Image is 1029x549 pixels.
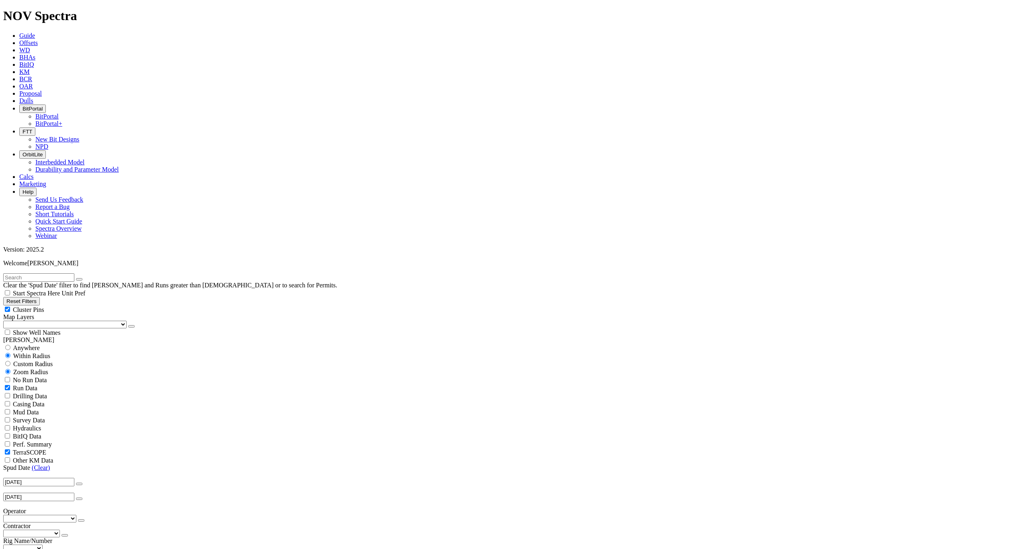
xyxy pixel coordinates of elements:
filter-controls-checkbox: Hydraulics Analysis [3,424,1026,432]
span: Other KM Data [13,457,53,464]
span: BitPortal [23,106,43,112]
span: Zoom Radius [13,369,48,375]
span: Run Data [13,385,37,391]
span: Operator [3,508,26,514]
button: Reset Filters [3,297,40,305]
span: No Run Data [13,377,47,383]
span: [PERSON_NAME] [27,260,78,266]
span: Start Spectra Here [13,290,60,297]
a: BCR [19,76,32,82]
filter-controls-checkbox: TerraSCOPE Data [3,448,1026,456]
span: Contractor [3,522,31,529]
a: Proposal [19,90,42,97]
a: Quick Start Guide [35,218,82,225]
a: OAR [19,83,33,90]
span: Custom Radius [13,361,53,367]
a: BitPortal [35,113,59,120]
span: Spud Date [3,464,30,471]
a: Durability and Parameter Model [35,166,119,173]
filter-controls-checkbox: Performance Summary [3,440,1026,448]
span: FTT [23,129,32,135]
a: Guide [19,32,35,39]
span: Within Radius [13,352,50,359]
span: Show Well Names [13,329,60,336]
span: Casing Data [13,401,45,408]
input: Start Spectra Here [5,290,10,295]
a: Offsets [19,39,38,46]
span: Unit Pref [61,290,85,297]
span: Rig Name/Number [3,537,52,544]
span: Map Layers [3,313,34,320]
a: (Clear) [32,464,50,471]
div: [PERSON_NAME] [3,336,1026,344]
button: BitPortal [19,104,46,113]
a: WD [19,47,30,53]
span: Help [23,189,33,195]
a: BitIQ [19,61,34,68]
input: Before [3,493,74,501]
a: KM [19,68,30,75]
button: FTT [19,127,35,136]
a: New Bit Designs [35,136,79,143]
a: BitPortal+ [35,120,62,127]
div: Version: 2025.2 [3,246,1026,253]
button: Help [19,188,37,196]
span: Clear the 'Spud Date' filter to find [PERSON_NAME] and Runs greater than [DEMOGRAPHIC_DATA] or to... [3,282,337,289]
p: Welcome [3,260,1026,267]
button: OrbitLite [19,150,46,159]
span: TerraSCOPE [13,449,46,456]
a: BHAs [19,54,35,61]
a: Calcs [19,173,34,180]
span: BitIQ Data [13,433,41,440]
span: Mud Data [13,409,39,416]
a: Send Us Feedback [35,196,83,203]
a: Spectra Overview [35,225,82,232]
span: Drilling Data [13,393,47,399]
span: OrbitLite [23,152,43,158]
input: Search [3,273,74,282]
a: Webinar [35,232,57,239]
a: Marketing [19,180,46,187]
input: After [3,478,74,486]
a: Short Tutorials [35,211,74,217]
span: Hydraulics [13,425,41,432]
a: Interbedded Model [35,159,84,166]
span: Cluster Pins [13,306,44,313]
span: Survey Data [13,417,45,424]
span: Anywhere [13,344,40,351]
a: NPD [35,143,48,150]
span: Perf. Summary [13,441,52,448]
a: Report a Bug [35,203,70,210]
h1: NOV Spectra [3,8,1026,23]
filter-controls-checkbox: TerraSCOPE Data [3,456,1026,464]
a: Dulls [19,97,33,104]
